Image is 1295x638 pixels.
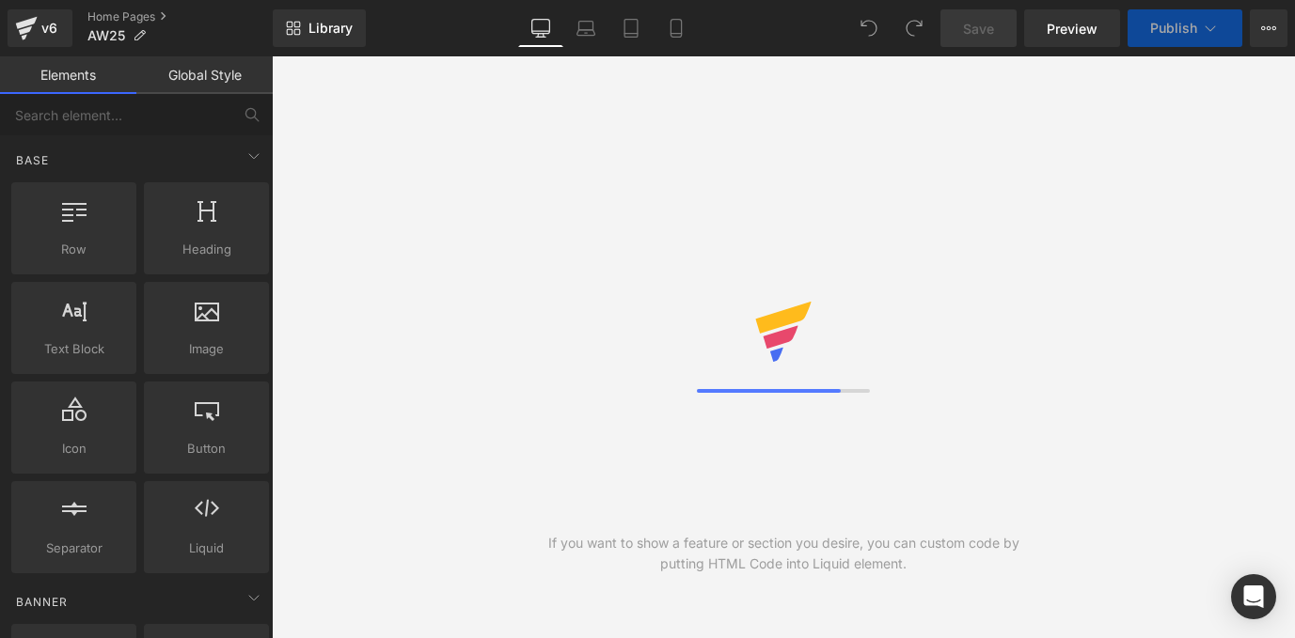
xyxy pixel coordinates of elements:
[308,20,353,37] span: Library
[150,240,263,259] span: Heading
[1150,21,1197,36] span: Publish
[528,533,1039,574] div: If you want to show a feature or section you desire, you can custom code by putting HTML Code int...
[17,339,131,359] span: Text Block
[14,593,70,611] span: Banner
[17,538,131,558] span: Separator
[150,538,263,558] span: Liquid
[87,28,125,43] span: AW25
[1231,574,1276,619] div: Open Intercom Messenger
[1047,19,1098,39] span: Preview
[850,9,888,47] button: Undo
[38,16,61,40] div: v6
[8,9,72,47] a: v6
[1128,9,1242,47] button: Publish
[895,9,933,47] button: Redo
[150,439,263,459] span: Button
[963,19,994,39] span: Save
[136,56,273,94] a: Global Style
[17,240,131,259] span: Row
[1024,9,1120,47] a: Preview
[14,151,51,169] span: Base
[654,9,699,47] a: Mobile
[87,9,273,24] a: Home Pages
[518,9,563,47] a: Desktop
[150,339,263,359] span: Image
[563,9,608,47] a: Laptop
[608,9,654,47] a: Tablet
[17,439,131,459] span: Icon
[1250,9,1287,47] button: More
[273,9,366,47] a: New Library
